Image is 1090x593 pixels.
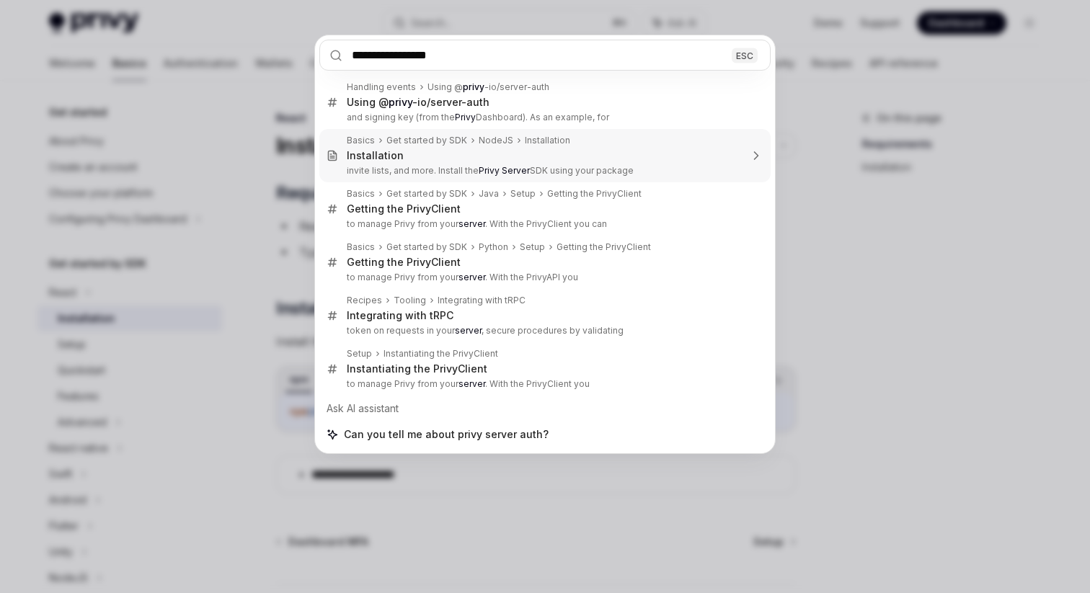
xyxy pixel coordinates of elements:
[458,218,485,229] b: server
[319,396,771,422] div: Ask AI assistant
[479,165,530,176] b: Privy Server
[458,272,485,282] b: server
[386,135,467,146] div: Get started by SDK
[347,362,487,375] div: Instantiating the PrivyClient
[479,135,513,146] div: NodeJS
[347,81,416,93] div: Handling events
[386,241,467,253] div: Get started by SDK
[347,378,740,390] p: to manage Privy from your . With the PrivyClient you
[347,149,404,162] div: Installation
[347,112,740,123] p: and signing key (from the Dashboard). As an example, for
[347,202,461,215] div: Getting the PrivyClient
[386,188,467,200] div: Get started by SDK
[347,309,453,322] div: Integrating with tRPC
[347,241,375,253] div: Basics
[347,325,740,336] p: token on requests in your , secure procedures by validating
[557,241,651,253] div: Getting the PrivyClient
[344,427,549,442] span: Can you tell me about privy server auth?
[479,241,508,253] div: Python
[479,188,499,200] div: Java
[438,295,526,306] div: Integrating with tRPC
[427,81,549,93] div: Using @ -io/server-auth
[347,218,740,230] p: to manage Privy from your . With the PrivyClient you can
[394,295,426,306] div: Tooling
[347,188,375,200] div: Basics
[347,165,740,177] p: invite lists, and more. Install the SDK using your package
[520,241,545,253] div: Setup
[732,48,758,63] div: ESC
[347,295,382,306] div: Recipes
[525,135,570,146] div: Installation
[347,256,461,269] div: Getting the PrivyClient
[347,272,740,283] p: to manage Privy from your . With the PrivyAPI you
[547,188,642,200] div: Getting the PrivyClient
[347,348,372,360] div: Setup
[347,135,375,146] div: Basics
[384,348,498,360] div: Instantiating the PrivyClient
[458,378,485,389] b: server
[510,188,536,200] div: Setup
[463,81,484,92] b: privy
[455,325,482,336] b: server
[389,96,412,108] b: privy
[347,96,489,109] div: Using @ -io/server-auth
[455,112,476,122] b: Privy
